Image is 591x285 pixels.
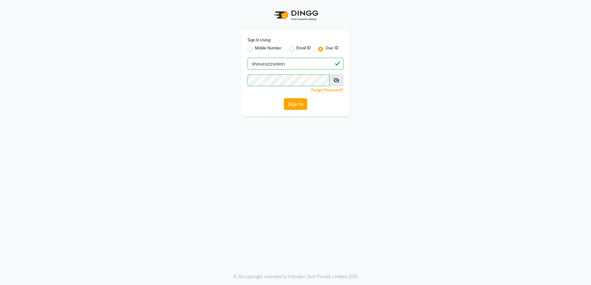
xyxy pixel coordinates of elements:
a: Forgot Password? [311,88,343,92]
img: logo1.svg [271,6,320,24]
button: Sign In [284,98,307,110]
input: Username [248,58,343,69]
label: User ID [326,45,339,53]
input: Username [248,74,330,86]
label: Mobile Number [255,45,282,53]
label: Sign In Using: [248,37,271,43]
label: Email ID [296,45,311,53]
